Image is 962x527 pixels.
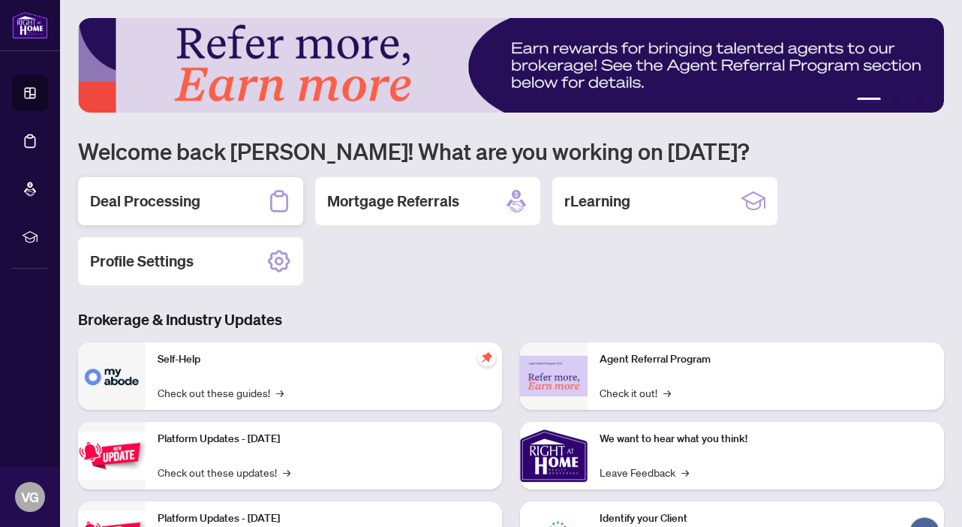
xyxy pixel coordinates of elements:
p: Agent Referral Program [600,351,932,368]
p: Identify your Client [600,510,932,527]
a: Check out these updates!→ [158,464,290,480]
h2: Mortgage Referrals [327,191,459,212]
img: Slide 0 [78,18,944,113]
button: 1 [857,98,881,104]
h2: Profile Settings [90,251,194,272]
h3: Brokerage & Industry Updates [78,309,944,330]
button: 2 [887,98,893,104]
a: Check it out!→ [600,384,671,401]
p: We want to hear what you think! [600,431,932,447]
p: Platform Updates - [DATE] [158,510,490,527]
span: → [681,464,689,480]
button: 5 [923,98,929,104]
p: Platform Updates - [DATE] [158,431,490,447]
button: 4 [911,98,917,104]
span: → [663,384,671,401]
a: Leave Feedback→ [600,464,689,480]
img: We want to hear what you think! [520,422,588,489]
p: Self-Help [158,351,490,368]
span: VG [21,486,39,507]
img: Agent Referral Program [520,356,588,397]
button: 3 [899,98,905,104]
a: Check out these guides!→ [158,384,284,401]
img: Platform Updates - July 21, 2025 [78,432,146,479]
h2: Deal Processing [90,191,200,212]
span: pushpin [478,348,496,366]
span: → [283,464,290,480]
span: → [276,384,284,401]
img: Self-Help [78,342,146,410]
img: logo [12,11,48,39]
h1: Welcome back [PERSON_NAME]! What are you working on [DATE]? [78,137,944,165]
h2: rLearning [564,191,630,212]
button: Open asap [902,474,947,519]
